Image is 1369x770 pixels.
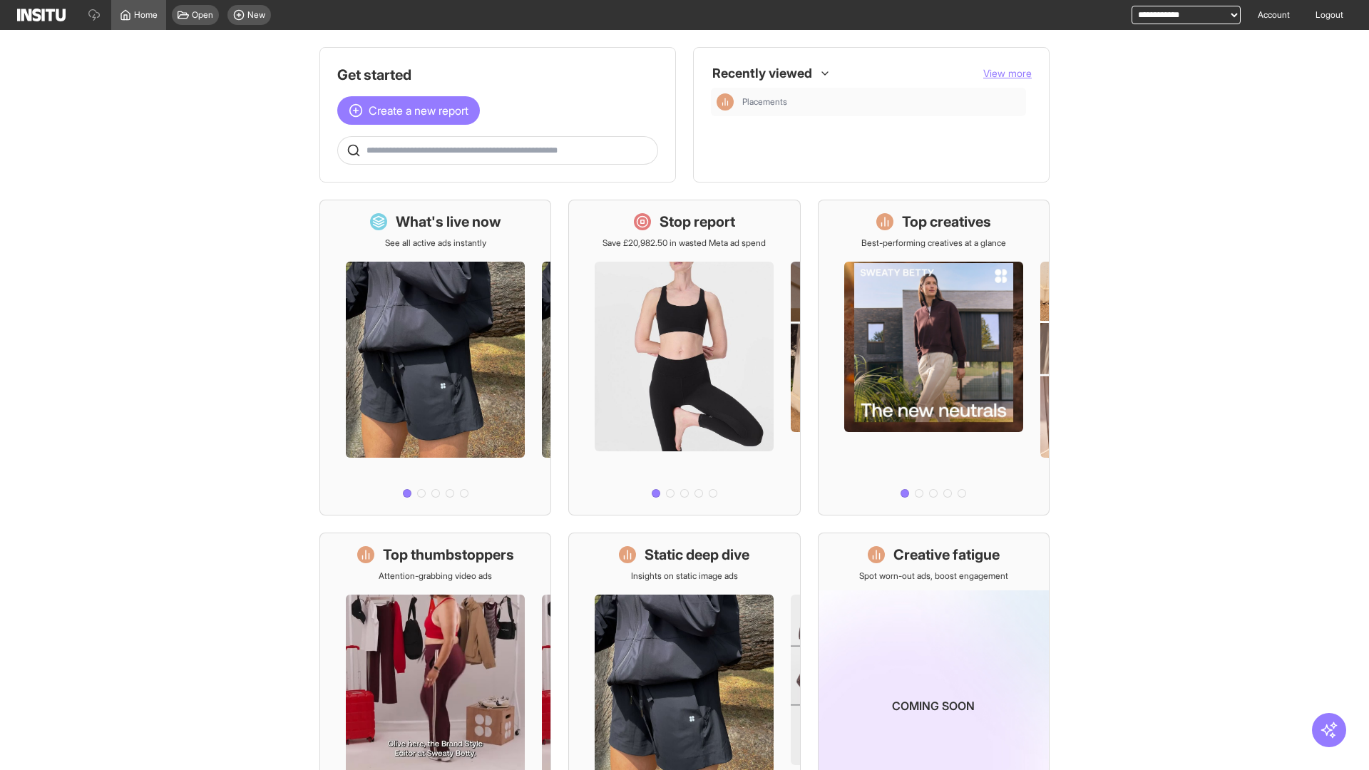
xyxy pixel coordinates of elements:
p: Attention-grabbing video ads [379,570,492,582]
h1: Top creatives [902,212,991,232]
p: Save £20,982.50 in wasted Meta ad spend [603,237,766,249]
span: View more [983,67,1032,79]
img: Logo [17,9,66,21]
p: Insights on static image ads [631,570,738,582]
div: Insights [717,93,734,111]
p: See all active ads instantly [385,237,486,249]
button: View more [983,66,1032,81]
button: Create a new report [337,96,480,125]
span: Create a new report [369,102,468,119]
a: What's live nowSee all active ads instantly [319,200,551,515]
a: Top creativesBest-performing creatives at a glance [818,200,1050,515]
h1: Stop report [660,212,735,232]
a: Stop reportSave £20,982.50 in wasted Meta ad spend [568,200,800,515]
span: Home [134,9,158,21]
h1: Static deep dive [645,545,749,565]
h1: Get started [337,65,658,85]
p: Best-performing creatives at a glance [861,237,1006,249]
span: Placements [742,96,1020,108]
span: Open [192,9,213,21]
h1: Top thumbstoppers [383,545,514,565]
h1: What's live now [396,212,501,232]
span: Placements [742,96,787,108]
span: New [247,9,265,21]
